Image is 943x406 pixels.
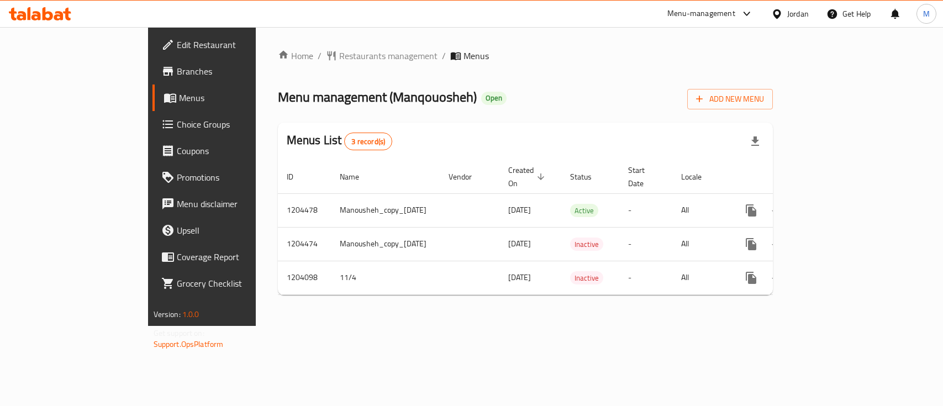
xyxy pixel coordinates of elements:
span: Grocery Checklist [177,277,297,290]
span: Menu management ( Manqouosheh ) [278,85,477,109]
button: Change Status [765,231,791,257]
a: Support.OpsPlatform [154,337,224,351]
span: Add New Menu [696,92,764,106]
td: 11/4 [331,261,440,294]
span: Active [570,204,598,217]
span: Vendor [449,170,486,183]
span: 1.0.0 [182,307,199,321]
span: M [923,8,930,20]
a: Edit Restaurant [152,31,305,58]
a: Promotions [152,164,305,191]
button: Change Status [765,265,791,291]
span: Get support on: [154,326,204,340]
button: Change Status [765,197,791,224]
td: Manousheh_copy_[DATE] [331,193,440,227]
span: Created On [508,164,548,190]
td: - [619,193,672,227]
div: Inactive [570,271,603,284]
span: Open [481,93,507,103]
a: Menu disclaimer [152,191,305,217]
span: Promotions [177,171,297,184]
span: Upsell [177,224,297,237]
button: more [738,265,765,291]
div: Export file [742,128,768,155]
span: Inactive [570,238,603,251]
td: - [619,261,672,294]
span: Locale [681,170,716,183]
nav: breadcrumb [278,49,773,62]
th: Actions [729,160,853,194]
span: Coupons [177,144,297,157]
span: Menus [463,49,489,62]
a: Coverage Report [152,244,305,270]
span: Restaurants management [339,49,438,62]
a: Menus [152,85,305,111]
span: Coverage Report [177,250,297,263]
span: [DATE] [508,203,531,217]
span: [DATE] [508,270,531,284]
a: Grocery Checklist [152,270,305,297]
div: Jordan [787,8,809,20]
span: Status [570,170,606,183]
button: more [738,231,765,257]
span: Branches [177,65,297,78]
div: Total records count [344,133,392,150]
a: Upsell [152,217,305,244]
span: Start Date [628,164,659,190]
td: All [672,193,729,227]
div: Menu-management [667,7,735,20]
a: Branches [152,58,305,85]
table: enhanced table [278,160,853,295]
span: Menus [179,91,297,104]
td: - [619,227,672,261]
span: [DATE] [508,236,531,251]
span: Version: [154,307,181,321]
span: Name [340,170,373,183]
a: Restaurants management [326,49,438,62]
span: Inactive [570,272,603,284]
span: ID [287,170,308,183]
h2: Menus List [287,132,392,150]
li: / [442,49,446,62]
td: All [672,227,729,261]
button: Add New Menu [687,89,773,109]
td: Manousheh_copy_[DATE] [331,227,440,261]
span: Menu disclaimer [177,197,297,210]
td: All [672,261,729,294]
li: / [318,49,322,62]
span: 3 record(s) [345,136,392,147]
button: more [738,197,765,224]
div: Open [481,92,507,105]
span: Choice Groups [177,118,297,131]
span: Edit Restaurant [177,38,297,51]
a: Choice Groups [152,111,305,138]
a: Coupons [152,138,305,164]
